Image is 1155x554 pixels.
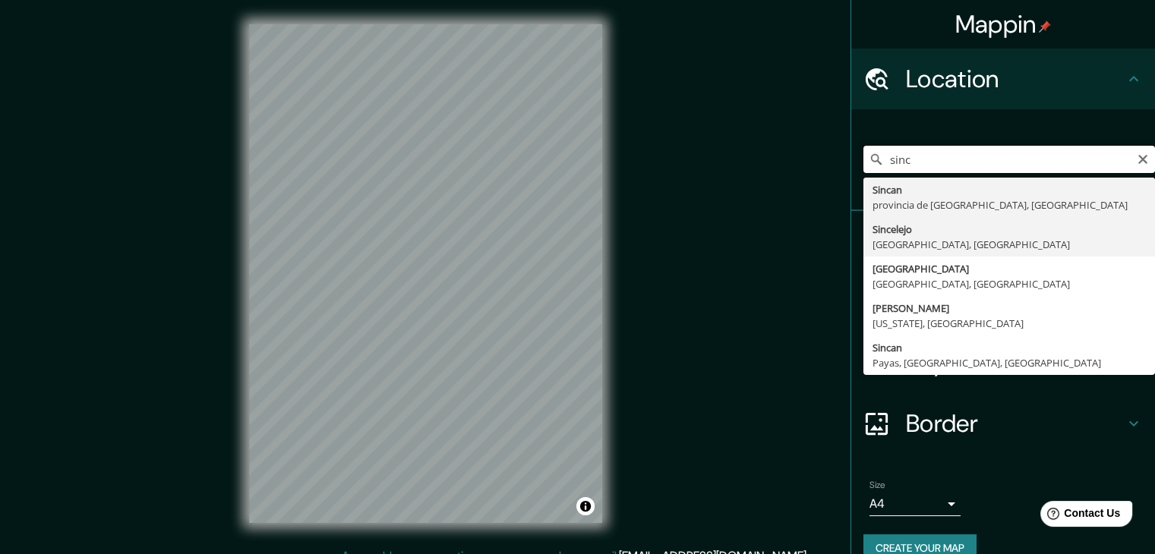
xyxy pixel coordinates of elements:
[851,332,1155,393] div: Layout
[873,197,1146,212] div: provincia de [GEOGRAPHIC_DATA], [GEOGRAPHIC_DATA]
[851,393,1155,454] div: Border
[906,348,1125,378] h4: Layout
[873,261,1146,276] div: [GEOGRAPHIC_DATA]
[906,64,1125,94] h4: Location
[955,9,1052,39] h4: Mappin
[851,272,1155,332] div: Style
[249,24,602,523] canvas: Map
[851,211,1155,272] div: Pins
[1137,151,1149,165] button: Clear
[1020,495,1138,537] iframe: Help widget launcher
[851,49,1155,109] div: Location
[576,497,595,515] button: Toggle attribution
[1039,20,1051,33] img: pin-icon.png
[873,182,1146,197] div: Sincan
[873,222,1146,237] div: Sincelejo
[873,340,1146,355] div: Sincan
[873,316,1146,331] div: [US_STATE], [GEOGRAPHIC_DATA]
[873,301,1146,316] div: [PERSON_NAME]
[869,492,961,516] div: A4
[873,276,1146,291] div: [GEOGRAPHIC_DATA], [GEOGRAPHIC_DATA]
[869,479,885,492] label: Size
[873,237,1146,252] div: [GEOGRAPHIC_DATA], [GEOGRAPHIC_DATA]
[906,408,1125,439] h4: Border
[873,355,1146,370] div: Payas, [GEOGRAPHIC_DATA], [GEOGRAPHIC_DATA]
[863,146,1155,173] input: Pick your city or area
